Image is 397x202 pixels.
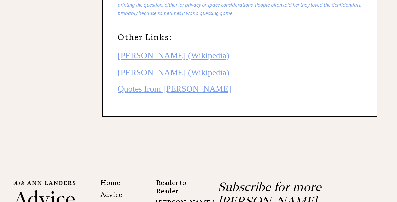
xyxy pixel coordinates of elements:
[118,51,229,60] a: [PERSON_NAME] (Wikipedia)
[118,84,231,94] a: Quotes from [PERSON_NAME]
[156,179,186,195] a: Reader to Reader
[118,68,229,77] a: [PERSON_NAME] (Wikipedia)
[100,179,120,187] a: Home
[100,191,122,199] a: Advice
[118,26,362,43] h3: Other Links:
